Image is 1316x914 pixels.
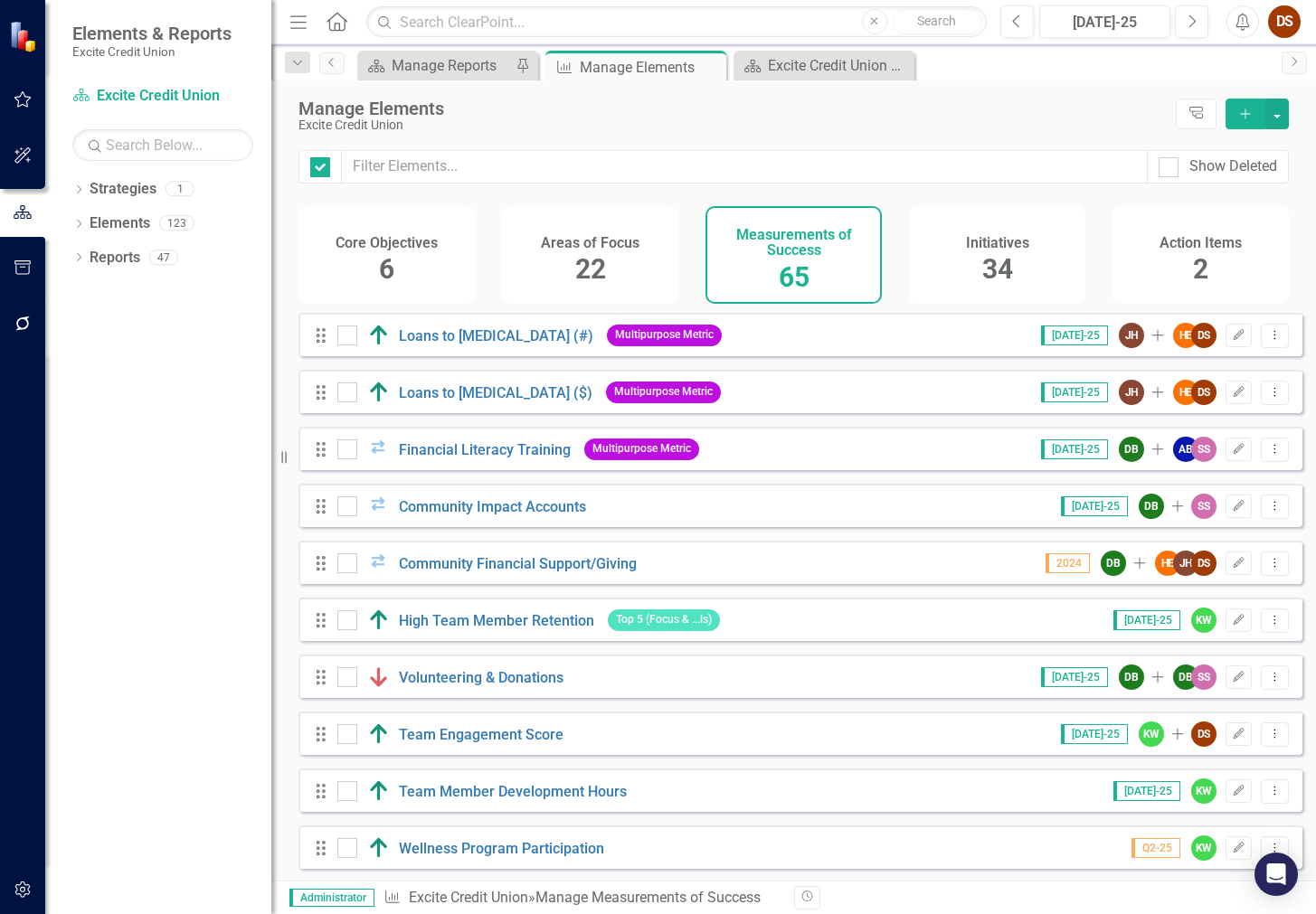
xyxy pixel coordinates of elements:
[399,726,563,743] a: Team Engagement Score
[1139,721,1164,747] div: KW
[379,253,394,285] span: 6
[368,723,390,745] img: On Track/Above Target
[368,382,390,403] img: On Track/Above Target
[368,325,390,346] img: On Track/Above Target
[607,325,722,345] span: Multipurpose Metric
[716,227,871,259] h4: Measurements of Success
[8,20,41,52] img: ClearPoint Strategy
[368,780,390,802] img: On Track/Above Target
[1113,610,1180,630] span: [DATE]-25
[606,382,721,402] span: Multipurpose Metric
[383,888,781,909] div: » Manage Measurements of Success
[1173,380,1198,405] div: HE
[1191,721,1217,747] div: DS
[399,669,563,686] a: Volunteering & Donations
[1041,667,1108,687] span: [DATE]-25
[368,609,390,631] img: On Track/Above Target
[1041,325,1108,345] span: [DATE]-25
[608,609,720,630] span: Top 5 (Focus & ...ls)
[1191,551,1217,576] div: DS
[362,54,511,77] a: Manage Reports
[1061,724,1128,744] span: [DATE]-25
[768,54,910,77] div: Excite Credit Union Board Book
[399,327,593,344] a: Loans to [MEDICAL_DATA] (#)
[399,441,571,458] a: Financial Literacy Training
[1254,853,1298,896] div: Open Intercom Messenger
[575,253,606,285] span: 22
[917,14,956,28] span: Search
[1119,437,1144,462] div: DB
[399,783,627,800] a: Team Member Development Hours
[1101,551,1126,576] div: DB
[1039,5,1171,38] button: [DATE]-25
[72,86,253,107] a: Excite Credit Union
[982,253,1013,285] span: 34
[1046,12,1165,33] div: [DATE]-25
[1173,551,1198,576] div: JH
[72,129,253,161] input: Search Below...
[1139,494,1164,519] div: DB
[1189,156,1277,177] div: Show Deleted
[409,889,528,906] a: Excite Credit Union
[341,150,1148,184] input: Filter Elements...
[1191,778,1217,804] div: KW
[1160,235,1242,251] h4: Action Items
[1119,380,1144,405] div: JH
[541,235,639,251] h4: Areas of Focus
[1268,5,1301,38] button: DS
[399,384,592,401] a: Loans to [MEDICAL_DATA] ($)
[1191,835,1217,861] div: KW
[159,216,194,231] div: 123
[892,9,982,34] button: Search
[1041,439,1108,459] span: [DATE]-25
[580,56,722,79] div: Manage Elements
[399,612,594,629] a: High Team Member Retention
[1193,253,1208,285] span: 2
[1173,437,1198,462] div: AB
[1191,437,1217,462] div: SS
[1113,781,1180,801] span: [DATE]-25
[392,54,511,77] div: Manage Reports
[584,438,699,459] span: Multipurpose Metric
[90,248,140,269] a: Reports
[368,837,390,859] img: On Track/Above Target
[1191,323,1217,348] div: DS
[368,552,390,574] img: Within Range
[298,118,1167,132] div: Excite Credit Union
[72,44,232,59] small: Excite Credit Union
[72,23,232,44] span: Elements & Reports
[1191,608,1217,633] div: KW
[90,179,156,200] a: Strategies
[1061,496,1128,516] span: [DATE]-25
[738,54,910,77] a: Excite Credit Union Board Book
[289,889,374,907] span: Administrator
[779,261,809,293] span: 65
[368,438,390,460] img: Within Range
[399,840,604,857] a: Wellness Program Participation
[1119,323,1144,348] div: JH
[1041,382,1108,402] span: [DATE]-25
[1046,553,1090,573] span: 2024
[90,213,150,234] a: Elements
[1191,494,1217,519] div: SS
[368,666,390,688] img: Below Plan
[1173,323,1198,348] div: HE
[1191,380,1217,405] div: DS
[1119,664,1144,690] div: DB
[298,99,1167,118] div: Manage Elements
[366,6,986,38] input: Search ClearPoint...
[1173,664,1198,690] div: DB
[1131,838,1180,858] span: Q2-25
[399,498,586,515] a: Community Impact Accounts
[149,250,178,265] div: 47
[966,235,1029,251] h4: Initiatives
[368,495,390,517] img: Within Range
[1191,664,1217,690] div: SS
[1155,551,1180,576] div: HE
[336,235,438,251] h4: Core Objectives
[166,182,194,197] div: 1
[399,555,637,572] a: Community Financial Support/Giving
